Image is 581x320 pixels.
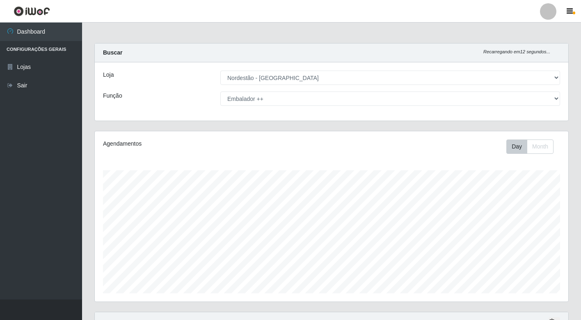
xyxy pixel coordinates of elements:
div: Toolbar with button groups [506,139,560,154]
label: Função [103,91,122,100]
img: CoreUI Logo [14,6,50,16]
strong: Buscar [103,49,122,56]
label: Loja [103,71,114,79]
button: Month [527,139,554,154]
div: First group [506,139,554,154]
i: Recarregando em 12 segundos... [483,49,550,54]
button: Day [506,139,527,154]
div: Agendamentos [103,139,286,148]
